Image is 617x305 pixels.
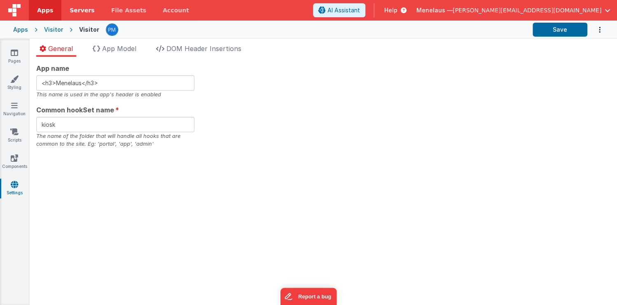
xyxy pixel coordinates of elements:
div: The name of the folder that will handle all hooks that are common to the site. Eg: 'portal', 'app... [36,132,194,148]
span: Apps [37,6,53,14]
div: Visitor [44,26,63,34]
span: App name [36,63,69,73]
div: Apps [13,26,28,34]
button: AI Assistant [313,3,365,17]
span: Help [384,6,397,14]
span: General [48,44,73,53]
button: Menelaus — [PERSON_NAME][EMAIL_ADDRESS][DOMAIN_NAME] [416,6,610,14]
div: This name is used in the app's header is enabled [36,91,194,98]
span: App Model [102,44,136,53]
div: Visitor [79,26,99,34]
span: Common hookSet name [36,105,114,115]
span: Menelaus — [416,6,453,14]
span: [PERSON_NAME][EMAIL_ADDRESS][DOMAIN_NAME] [453,6,601,14]
span: DOM Header Insertions [166,44,241,53]
button: Save [533,23,587,37]
span: File Assets [111,6,147,14]
button: Options [587,21,604,38]
iframe: Marker.io feedback button [280,288,337,305]
span: Servers [70,6,94,14]
img: a12ed5ba5769bda9d2665f51d2850528 [106,24,118,35]
span: AI Assistant [327,6,360,14]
